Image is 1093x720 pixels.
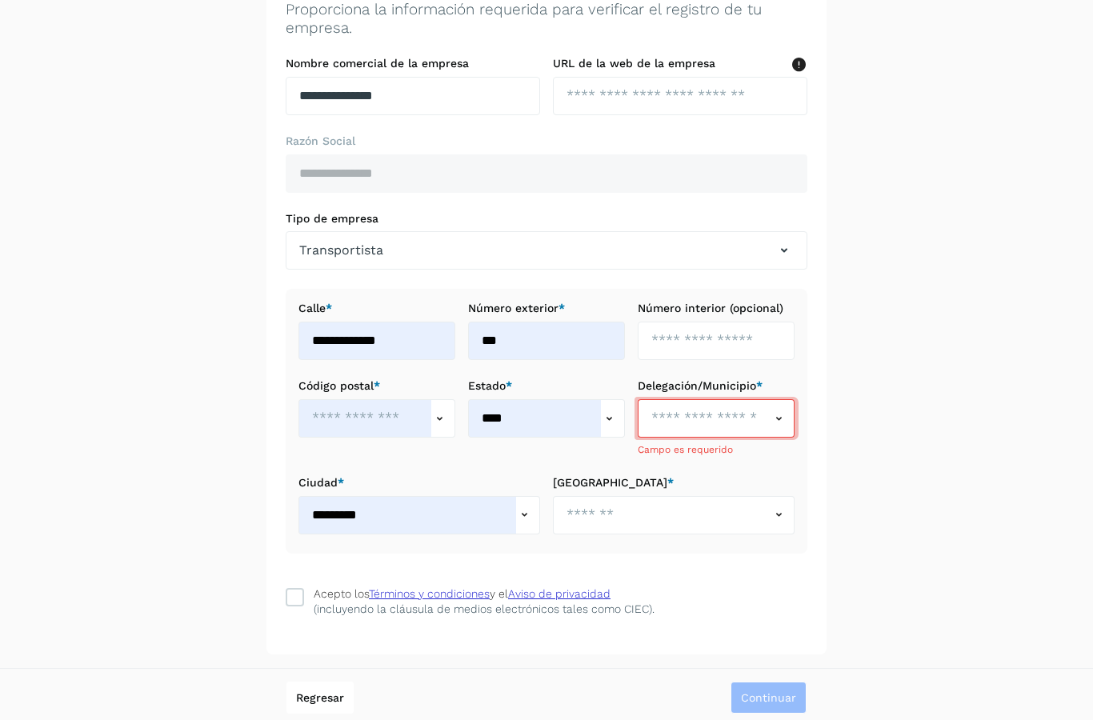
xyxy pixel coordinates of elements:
[369,587,490,600] a: Términos y condiciones
[286,57,540,70] label: Nombre comercial de la empresa
[314,586,611,602] div: Acepto los y el
[298,379,455,393] label: Código postal
[296,692,344,703] span: Regresar
[741,692,796,703] span: Continuar
[286,1,807,38] p: Proporciona la información requerida para verificar el registro de tu empresa.
[468,379,625,393] label: Estado
[286,212,807,226] label: Tipo de empresa
[508,587,611,600] a: Aviso de privacidad
[286,682,354,714] button: Regresar
[468,302,625,315] label: Número exterior
[638,302,795,315] label: Número interior (opcional)
[298,302,455,315] label: Calle
[553,57,807,70] label: URL de la web de la empresa
[298,476,540,490] label: Ciudad
[638,379,795,393] label: Delegación/Municipio
[299,241,383,260] span: Transportista
[314,602,655,616] p: (incluyendo la cláusula de medios electrónicos tales como CIEC).
[286,134,807,148] label: Razón Social
[553,476,795,490] label: [GEOGRAPHIC_DATA]
[638,444,733,455] span: Campo es requerido
[731,682,807,714] button: Continuar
